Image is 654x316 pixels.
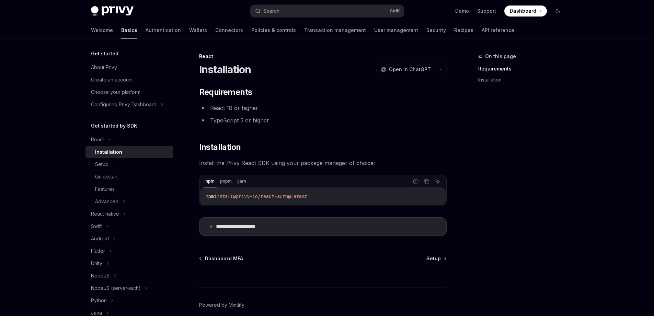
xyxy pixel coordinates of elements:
[85,158,173,171] a: Setup
[91,50,118,58] h5: Get started
[454,22,473,39] a: Recipes
[485,52,516,61] span: On this page
[121,22,137,39] a: Basics
[251,22,296,39] a: Policies & controls
[199,142,241,153] span: Installation
[91,259,102,268] div: Unity
[504,6,547,17] a: Dashboard
[455,8,469,14] a: Demo
[91,63,117,72] div: About Privy
[95,160,108,168] div: Setup
[482,22,514,39] a: API reference
[95,173,118,181] div: Quickstart
[91,296,107,305] div: Python
[91,222,102,230] div: Swift
[233,193,307,199] span: @privy-io/react-auth@latest
[390,8,400,14] span: Ctrl K
[411,177,420,186] button: Report incorrect code
[85,146,173,158] a: Installation
[199,116,447,125] li: TypeScript 5 or higher
[426,255,441,262] span: Setup
[477,8,496,14] a: Support
[91,135,104,144] div: React
[91,76,133,84] div: Create an account
[199,63,251,76] h1: Installation
[199,53,447,60] div: React
[250,5,404,17] button: Search...CtrlK
[91,100,157,109] div: Configuring Privy Dashboard
[85,183,173,195] a: Features
[433,177,442,186] button: Ask AI
[91,235,109,243] div: Android
[200,255,243,262] a: Dashboard MFA
[389,66,431,73] span: Open in ChatGPT
[218,177,234,185] div: pnpm
[199,87,252,98] span: Requirements
[263,7,283,15] div: Search...
[206,193,214,199] span: npm
[478,74,569,85] a: Installation
[95,185,115,193] div: Features
[91,122,137,130] h5: Get started by SDK
[552,6,563,17] button: Toggle dark mode
[85,86,173,98] a: Choose your platform
[85,171,173,183] a: Quickstart
[374,22,418,39] a: User management
[91,272,110,280] div: NodeJS
[91,284,141,292] div: NodeJS (server-auth)
[376,64,435,75] button: Open in ChatGPT
[426,255,446,262] a: Setup
[422,177,431,186] button: Copy the contents from the code block
[189,22,207,39] a: Wallets
[426,22,446,39] a: Security
[478,63,569,74] a: Requirements
[304,22,366,39] a: Transaction management
[85,61,173,74] a: About Privy
[204,177,217,185] div: npm
[199,302,244,308] a: Powered by Mintlify
[146,22,181,39] a: Authentication
[91,6,134,16] img: dark logo
[214,193,233,199] span: install
[85,74,173,86] a: Create an account
[199,158,447,168] span: Install the Privy React SDK using your package manager of choice:
[91,88,140,96] div: Choose your platform
[235,177,248,185] div: yarn
[91,22,113,39] a: Welcome
[199,103,447,113] li: React 18 or higher
[95,197,118,206] div: Advanced
[215,22,243,39] a: Connectors
[91,247,105,255] div: Flutter
[91,210,119,218] div: React native
[205,255,243,262] span: Dashboard MFA
[510,8,536,14] span: Dashboard
[95,148,122,156] div: Installation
